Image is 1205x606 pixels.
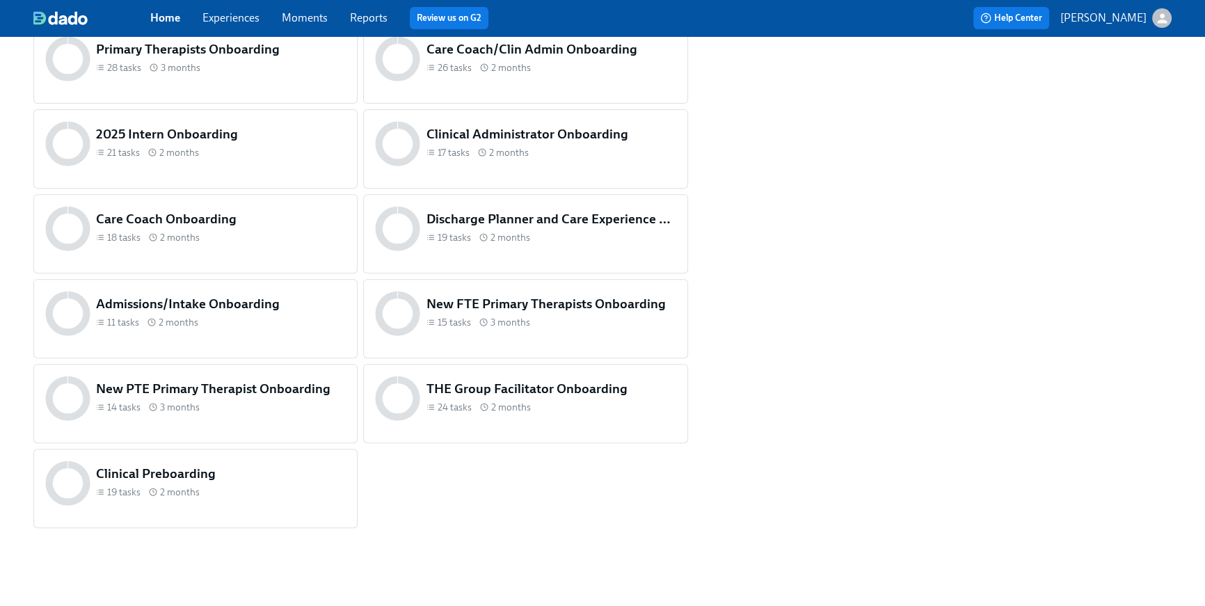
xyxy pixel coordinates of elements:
[96,125,346,143] h5: 2025 Intern Onboarding
[490,231,530,244] span: 2 months
[107,61,141,74] span: 28 tasks
[410,7,488,29] button: Review us on G2
[33,449,358,528] a: Clinical Preboarding19 tasks 2 months
[426,295,676,313] h5: New FTE Primary Therapists Onboarding
[161,61,200,74] span: 3 months
[1060,10,1147,26] p: [PERSON_NAME]
[490,316,530,329] span: 3 months
[160,401,200,414] span: 3 months
[980,11,1042,25] span: Help Center
[96,40,346,58] h5: Primary Therapists Onboarding
[363,24,687,104] a: Care Coach/Clin Admin Onboarding26 tasks 2 months
[107,486,141,499] span: 19 tasks
[426,40,676,58] h5: Care Coach/Clin Admin Onboarding
[107,231,141,244] span: 18 tasks
[107,401,141,414] span: 14 tasks
[160,486,200,499] span: 2 months
[150,11,180,24] a: Home
[160,231,200,244] span: 2 months
[438,146,470,159] span: 17 tasks
[363,279,687,358] a: New FTE Primary Therapists Onboarding15 tasks 3 months
[973,7,1049,29] button: Help Center
[426,210,676,228] h5: Discharge Planner and Care Experience Compliance Onboarding
[107,316,139,329] span: 11 tasks
[491,61,531,74] span: 2 months
[159,146,199,159] span: 2 months
[33,109,358,189] a: 2025 Intern Onboarding21 tasks 2 months
[33,194,358,273] a: Care Coach Onboarding18 tasks 2 months
[438,231,471,244] span: 19 tasks
[426,380,676,398] h5: THE Group Facilitator Onboarding
[159,316,198,329] span: 2 months
[363,109,687,189] a: Clinical Administrator Onboarding17 tasks 2 months
[33,11,88,25] img: dado
[33,24,358,104] a: Primary Therapists Onboarding28 tasks 3 months
[33,364,358,443] a: New PTE Primary Therapist Onboarding14 tasks 3 months
[363,194,687,273] a: Discharge Planner and Care Experience Compliance Onboarding19 tasks 2 months
[96,380,346,398] h5: New PTE Primary Therapist Onboarding
[491,401,531,414] span: 2 months
[107,146,140,159] span: 21 tasks
[282,11,328,24] a: Moments
[363,364,687,443] a: THE Group Facilitator Onboarding24 tasks 2 months
[33,11,150,25] a: dado
[33,279,358,358] a: Admissions/Intake Onboarding11 tasks 2 months
[350,11,388,24] a: Reports
[438,61,472,74] span: 26 tasks
[96,465,346,483] h5: Clinical Preboarding
[438,316,471,329] span: 15 tasks
[489,146,529,159] span: 2 months
[202,11,260,24] a: Experiences
[438,401,472,414] span: 24 tasks
[426,125,676,143] h5: Clinical Administrator Onboarding
[417,11,481,25] a: Review us on G2
[96,210,346,228] h5: Care Coach Onboarding
[1060,8,1172,28] button: [PERSON_NAME]
[96,295,346,313] h5: Admissions/Intake Onboarding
